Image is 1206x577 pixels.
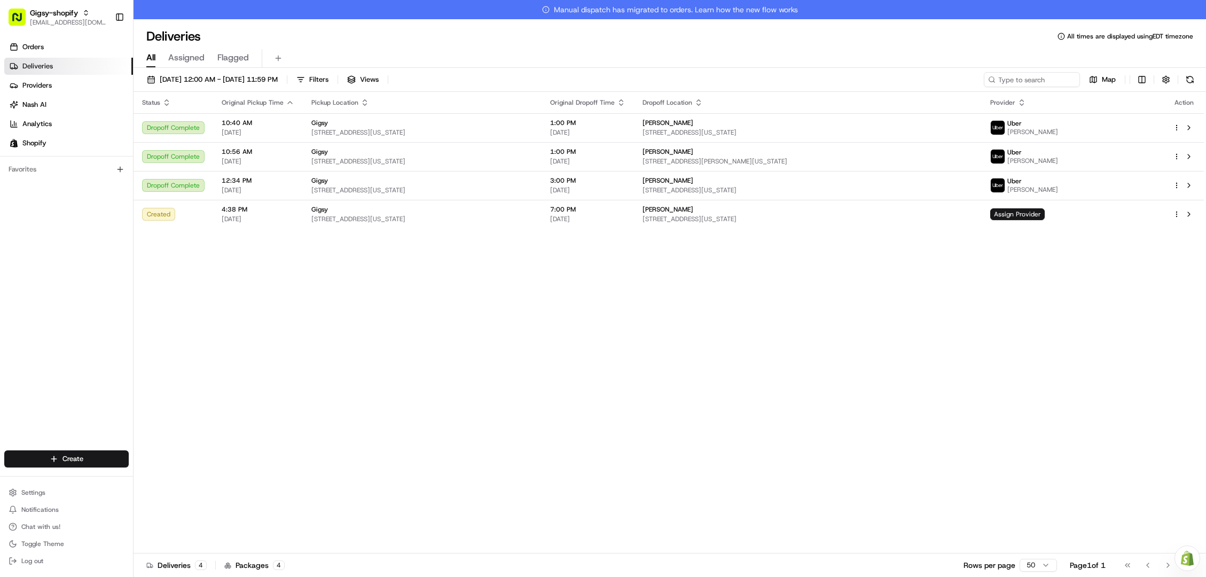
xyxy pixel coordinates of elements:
[991,150,1005,163] img: uber-new-logo.jpeg
[4,519,129,534] button: Chat with us!
[550,176,625,185] span: 3:00 PM
[21,488,45,497] span: Settings
[4,553,129,568] button: Log out
[1007,148,1022,157] span: Uber
[1007,128,1058,136] span: [PERSON_NAME]
[643,157,973,166] span: [STREET_ADDRESS][PERSON_NAME][US_STATE]
[1007,119,1022,128] span: Uber
[550,128,625,137] span: [DATE]
[643,186,973,194] span: [STREET_ADDRESS][US_STATE]
[217,51,249,64] span: Flagged
[30,7,78,18] button: Gigsy-shopify
[342,72,383,87] button: Views
[311,98,358,107] span: Pickup Location
[991,121,1005,135] img: uber-new-logo.jpeg
[311,128,533,137] span: [STREET_ADDRESS][US_STATE]
[311,147,328,156] span: Gigsy
[22,138,46,148] span: Shopify
[1084,72,1121,87] button: Map
[643,98,692,107] span: Dropoff Location
[222,176,294,185] span: 12:34 PM
[21,540,64,548] span: Toggle Theme
[4,450,129,467] button: Create
[142,98,160,107] span: Status
[1102,75,1116,84] span: Map
[168,51,205,64] span: Assigned
[1173,98,1195,107] div: Action
[146,28,201,45] h1: Deliveries
[142,72,283,87] button: [DATE] 12:00 AM - [DATE] 11:59 PM
[550,157,625,166] span: [DATE]
[550,98,615,107] span: Original Dropoff Time
[311,119,328,127] span: Gigsy
[22,61,53,71] span: Deliveries
[643,205,693,214] span: [PERSON_NAME]
[643,176,693,185] span: [PERSON_NAME]
[4,77,133,94] a: Providers
[21,505,59,514] span: Notifications
[273,560,285,570] div: 4
[990,98,1015,107] span: Provider
[222,157,294,166] span: [DATE]
[4,135,133,152] a: Shopify
[222,98,284,107] span: Original Pickup Time
[292,72,333,87] button: Filters
[4,485,129,500] button: Settings
[222,186,294,194] span: [DATE]
[311,176,328,185] span: Gigsy
[22,42,44,52] span: Orders
[222,147,294,156] span: 10:56 AM
[222,205,294,214] span: 4:38 PM
[146,51,155,64] span: All
[1007,185,1058,194] span: [PERSON_NAME]
[550,186,625,194] span: [DATE]
[222,119,294,127] span: 10:40 AM
[4,96,133,113] a: Nash AI
[550,205,625,214] span: 7:00 PM
[984,72,1080,87] input: Type to search
[550,147,625,156] span: 1:00 PM
[643,128,973,137] span: [STREET_ADDRESS][US_STATE]
[360,75,379,84] span: Views
[146,560,207,571] div: Deliveries
[550,119,625,127] span: 1:00 PM
[991,178,1005,192] img: uber-new-logo.jpeg
[311,157,533,166] span: [STREET_ADDRESS][US_STATE]
[1067,32,1193,41] span: All times are displayed using EDT timezone
[21,523,60,531] span: Chat with us!
[22,81,52,90] span: Providers
[10,139,18,147] img: Shopify logo
[21,557,43,565] span: Log out
[62,454,83,464] span: Create
[4,161,129,178] div: Favorites
[4,115,133,132] a: Analytics
[542,4,798,15] span: Manual dispatch has migrated to orders. Learn how the new flow works
[964,560,1015,571] p: Rows per page
[4,58,133,75] a: Deliveries
[1007,177,1022,185] span: Uber
[4,38,133,56] a: Orders
[4,502,129,517] button: Notifications
[643,147,693,156] span: [PERSON_NAME]
[4,4,111,30] button: Gigsy-shopify[EMAIL_ADDRESS][DOMAIN_NAME]
[195,560,207,570] div: 4
[22,119,52,129] span: Analytics
[311,205,328,214] span: Gigsy
[160,75,278,84] span: [DATE] 12:00 AM - [DATE] 11:59 PM
[643,119,693,127] span: [PERSON_NAME]
[990,208,1045,220] span: Assign Provider
[22,100,46,110] span: Nash AI
[4,536,129,551] button: Toggle Theme
[1070,560,1106,571] div: Page 1 of 1
[1182,72,1197,87] button: Refresh
[222,128,294,137] span: [DATE]
[30,18,106,27] button: [EMAIL_ADDRESS][DOMAIN_NAME]
[643,215,973,223] span: [STREET_ADDRESS][US_STATE]
[550,215,625,223] span: [DATE]
[1007,157,1058,165] span: [PERSON_NAME]
[309,75,328,84] span: Filters
[311,186,533,194] span: [STREET_ADDRESS][US_STATE]
[224,560,285,571] div: Packages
